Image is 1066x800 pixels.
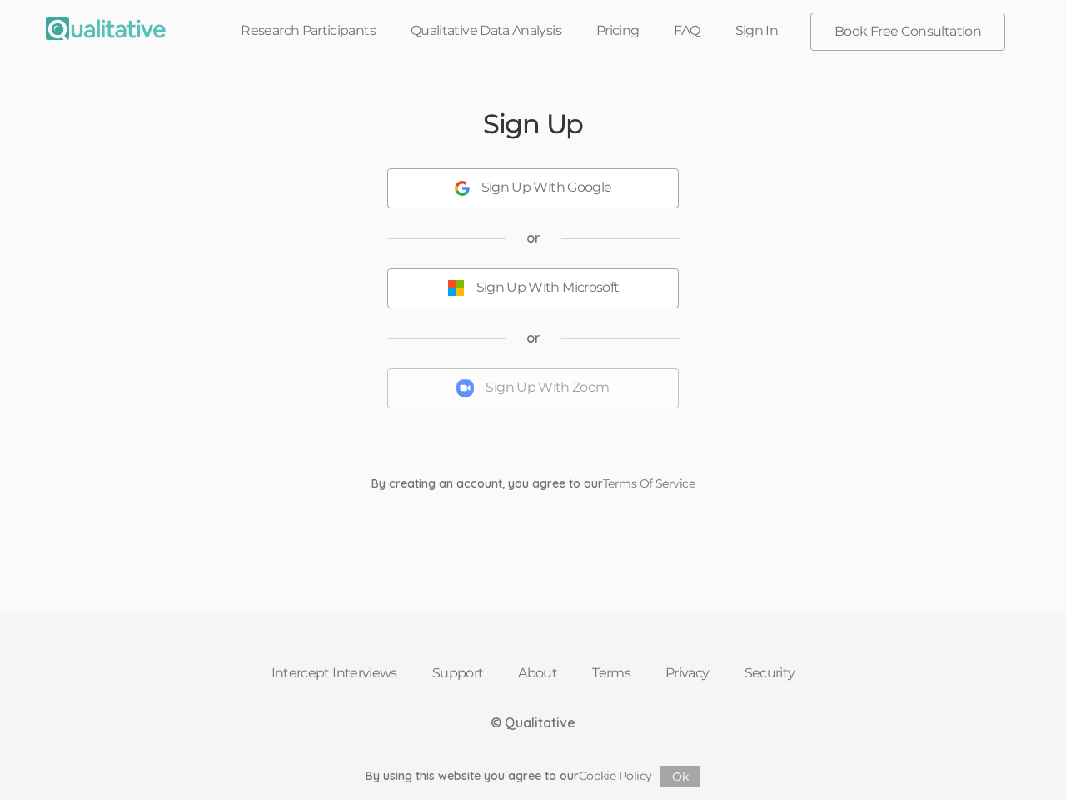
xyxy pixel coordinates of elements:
a: Pricing [579,12,657,49]
a: About [501,655,575,692]
span: or [526,328,540,347]
span: or [526,228,540,247]
h2: Sign Up [483,109,583,138]
a: Qualitative Data Analysis [393,12,579,49]
a: Book Free Consultation [811,13,1004,50]
a: Support [415,655,501,692]
a: Privacy [648,655,727,692]
a: Sign In [718,12,796,49]
div: © Qualitative [491,713,575,732]
a: Terms Of Service [603,476,695,491]
img: Sign Up With Microsoft [447,279,465,297]
div: Sign Up With Zoom [486,378,609,397]
a: Terms [575,655,648,692]
img: Sign Up With Google [455,181,470,196]
button: Sign Up With Zoom [387,368,679,408]
img: Sign Up With Zoom [456,379,474,397]
a: Intercept Interviews [254,655,415,692]
div: By creating an account, you agree to our [359,475,707,492]
img: Qualitative [46,17,166,40]
div: Sign Up With Microsoft [476,278,620,297]
button: Sign Up With Google [387,168,679,208]
a: Research Participants [223,12,393,49]
a: Cookie Policy [579,768,652,783]
div: Sign Up With Google [481,178,612,197]
a: FAQ [656,12,717,49]
div: By using this website you agree to our [366,766,701,787]
iframe: Chat Widget [983,720,1066,800]
a: Security [727,655,813,692]
button: Ok [660,766,700,787]
button: Sign Up With Microsoft [387,268,679,308]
